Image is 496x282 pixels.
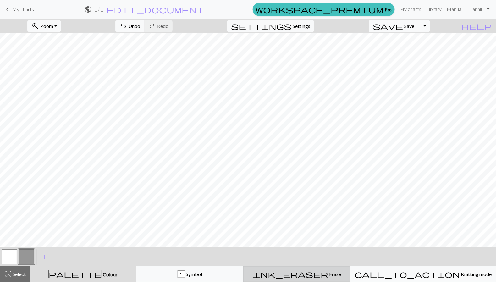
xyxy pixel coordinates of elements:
[369,20,419,32] button: Save
[4,5,11,14] span: keyboard_arrow_left
[373,22,403,30] span: save
[49,270,102,279] span: palette
[119,22,127,30] span: undo
[27,20,61,32] button: Zoom
[106,5,204,14] span: edit_document
[84,5,92,14] span: public
[397,3,424,15] a: My charts
[253,270,328,279] span: ink_eraser
[465,3,492,15] a: Hianniiiii
[424,3,444,15] a: Library
[404,23,414,29] span: Save
[355,270,460,279] span: call_to_action
[102,271,118,277] span: Colour
[31,22,39,30] span: zoom_in
[4,4,34,15] a: My charts
[94,6,103,13] h2: 1 / 1
[40,23,53,29] span: Zoom
[350,266,496,282] button: Knitting mode
[328,271,341,277] span: Erase
[136,266,244,282] button: p Symbol
[256,5,384,14] span: workspace_premium
[178,271,185,278] div: p
[227,20,314,32] button: SettingsSettings
[243,266,350,282] button: Erase
[293,22,310,30] span: Settings
[231,22,291,30] span: settings
[253,3,395,16] a: Pro
[12,271,26,277] span: Select
[444,3,465,15] a: Manual
[4,270,12,279] span: highlight_alt
[41,252,48,261] span: add
[231,22,291,30] i: Settings
[460,271,492,277] span: Knitting mode
[128,23,140,29] span: Undo
[12,6,34,12] span: My charts
[462,22,492,30] span: help
[115,20,145,32] button: Undo
[185,271,202,277] span: Symbol
[30,266,136,282] button: Colour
